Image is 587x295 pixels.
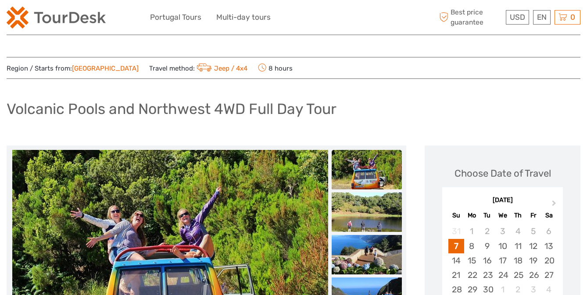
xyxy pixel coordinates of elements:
[72,64,139,72] a: [GEOGRAPHIC_DATA]
[510,210,526,221] div: Th
[464,268,480,282] div: Choose Monday, September 22nd, 2025
[480,239,495,253] div: Choose Tuesday, September 9th, 2025
[480,224,495,238] div: Not available Tuesday, September 2nd, 2025
[101,14,111,24] button: Open LiveChat chat widget
[448,253,464,268] div: Choose Sunday, September 14th, 2025
[541,253,556,268] div: Choose Saturday, September 20th, 2025
[332,150,402,189] img: ddee7deed7804baca8c5f5cb2655f02d_slider_thumbnail.jpg
[495,210,510,221] div: We
[448,239,464,253] div: Choose Sunday, September 7th, 2025
[448,268,464,282] div: Choose Sunday, September 21st, 2025
[442,196,563,205] div: [DATE]
[7,7,106,28] img: 2254-3441b4b5-4e5f-4d00-b396-31f1d84a6ebf_logo_small.png
[258,62,293,74] span: 8 hours
[480,210,495,221] div: Tu
[448,224,464,238] div: Not available Sunday, August 31st, 2025
[541,210,556,221] div: Sa
[495,268,510,282] div: Choose Wednesday, September 24th, 2025
[510,253,526,268] div: Choose Thursday, September 18th, 2025
[495,224,510,238] div: Not available Wednesday, September 3rd, 2025
[12,15,99,22] p: We're away right now. Please check back later!
[455,167,551,180] div: Choose Date of Travel
[448,210,464,221] div: Su
[7,64,139,73] span: Region / Starts from:
[332,192,402,232] img: f7db6560fa8b428e9cbf3a82c2ca41c4_slider_thumbnail.jpg
[332,235,402,274] img: e12989262605464c9f0ada0651272710_slider_thumbnail.jpg
[480,268,495,282] div: Choose Tuesday, September 23rd, 2025
[510,13,525,21] span: USD
[548,198,562,212] button: Next Month
[526,268,541,282] div: Choose Friday, September 26th, 2025
[150,11,201,24] a: Portugal Tours
[480,253,495,268] div: Choose Tuesday, September 16th, 2025
[464,224,480,238] div: Not available Monday, September 1st, 2025
[533,10,551,25] div: EN
[495,239,510,253] div: Choose Wednesday, September 10th, 2025
[437,7,504,27] span: Best price guarantee
[7,100,336,118] h1: Volcanic Pools and Northwest 4WD Full Day Tour
[541,224,556,238] div: Not available Saturday, September 6th, 2025
[510,268,526,282] div: Choose Thursday, September 25th, 2025
[569,13,576,21] span: 0
[195,64,247,72] a: Jeep / 4x4
[216,11,271,24] a: Multi-day tours
[464,253,480,268] div: Choose Monday, September 15th, 2025
[526,239,541,253] div: Choose Friday, September 12th, 2025
[510,239,526,253] div: Choose Thursday, September 11th, 2025
[464,239,480,253] div: Choose Monday, September 8th, 2025
[495,253,510,268] div: Choose Wednesday, September 17th, 2025
[526,210,541,221] div: Fr
[541,239,556,253] div: Choose Saturday, September 13th, 2025
[510,224,526,238] div: Not available Thursday, September 4th, 2025
[464,210,480,221] div: Mo
[541,268,556,282] div: Choose Saturday, September 27th, 2025
[149,62,247,74] span: Travel method:
[526,253,541,268] div: Choose Friday, September 19th, 2025
[526,224,541,238] div: Not available Friday, September 5th, 2025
